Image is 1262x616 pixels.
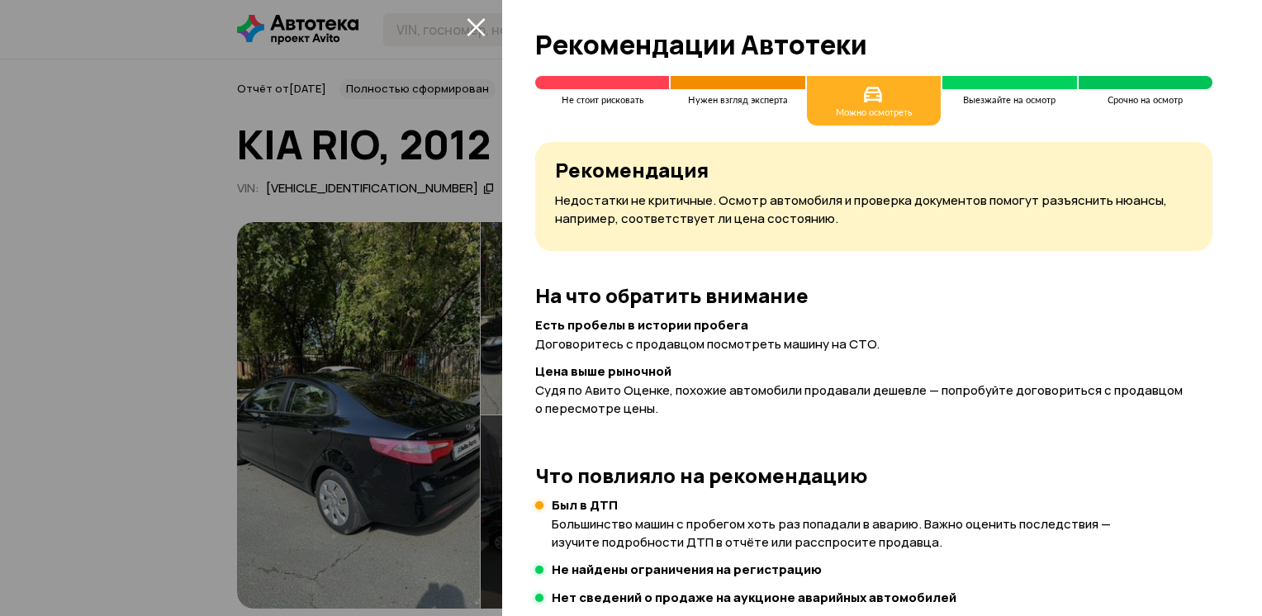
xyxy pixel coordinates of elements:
h3: Рекомендация [555,159,1193,182]
h4: Есть пробелы в истории пробега [535,317,1212,334]
h4: Цена выше рыночной [535,363,1212,380]
p: Недостатки не критичные. Осмотр автомобиля и проверка документов помогут разъяснить нюансы, напри... [555,192,1193,228]
button: закрыть [463,13,489,40]
div: Не стоит рисковать [535,96,669,106]
p: Судя по Авито Оценке, похожие автомобили продавали дешевле — попробуйте договориться с продавцом ... [535,381,1212,418]
p: Договоритесь с продавцом посмотреть машину на СТО. [535,335,1212,353]
div: Можно осмотреть [836,108,912,118]
div: Срочно на осмотр [1079,96,1212,106]
h4: Не найдены ограничения на регистрацию [552,562,822,578]
h3: Что повлияло на рекомендацию [535,464,1212,487]
p: Большинство машин с пробегом хоть раз попадали в аварию. Важно оценить последствия — изучите подр... [552,515,1212,552]
h3: На что обратить внимание [535,284,1212,307]
div: Выезжайте на осмотр [942,96,1076,106]
h4: Был в ДТП [552,497,1212,514]
div: Нужен взгляд эксперта [671,96,804,106]
h4: Нет сведений о продаже на аукционе аварийных автомобилей [552,590,956,606]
